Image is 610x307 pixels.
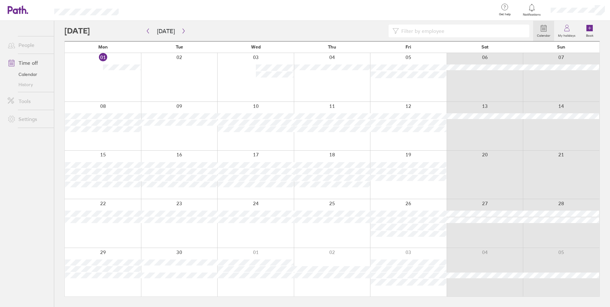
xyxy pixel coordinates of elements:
a: Notifications [522,3,542,17]
a: Tools [3,95,54,108]
span: Sun [557,44,565,49]
label: Calendar [533,32,554,38]
a: History [3,79,54,90]
button: [DATE] [152,26,180,36]
a: Settings [3,113,54,125]
span: Sat [481,44,488,49]
span: Fri [405,44,411,49]
span: Get help [495,12,515,16]
a: People [3,39,54,51]
a: Calendar [533,21,554,41]
label: Book [582,32,597,38]
span: Wed [251,44,261,49]
label: My holidays [554,32,579,38]
span: Tue [176,44,183,49]
span: Notifications [522,13,542,17]
input: Filter by employee [399,25,525,37]
a: Calendar [3,69,54,79]
a: Time off [3,56,54,69]
span: Thu [328,44,336,49]
a: Book [579,21,600,41]
a: My holidays [554,21,579,41]
span: Mon [98,44,108,49]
